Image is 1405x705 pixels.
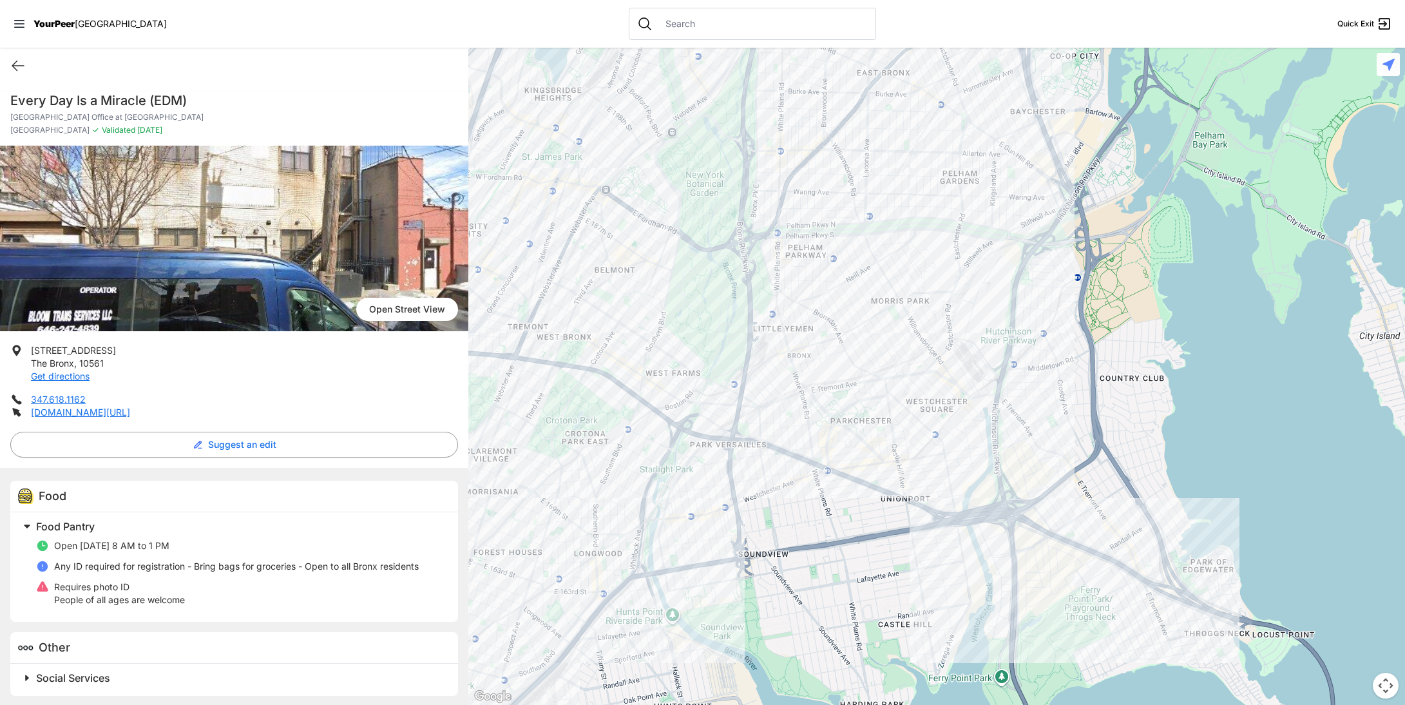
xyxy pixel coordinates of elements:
h1: Every Day Is a Miracle (EDM) [10,92,458,110]
span: Social Services [36,671,110,684]
span: Validated [102,125,135,135]
a: [DOMAIN_NAME][URL] [31,407,130,418]
p: Requires photo ID [54,581,185,594]
span: Food [39,489,66,503]
span: YourPeer [33,18,75,29]
a: 347.618.1162 [31,394,86,405]
span: Food Pantry [36,520,95,533]
span: Other [39,641,70,654]
a: Quick Exit [1337,16,1392,32]
span: Quick Exit [1337,19,1374,29]
p: [GEOGRAPHIC_DATA] Office at [GEOGRAPHIC_DATA] [10,112,458,122]
span: Suggest an edit [208,438,276,451]
input: Search [658,17,868,30]
button: Suggest an edit [10,432,458,458]
a: YourPeer[GEOGRAPHIC_DATA] [33,20,167,28]
span: , [74,358,77,369]
span: 10561 [79,358,104,369]
a: Open this area in Google Maps (opens a new window) [472,688,514,705]
span: [GEOGRAPHIC_DATA] [10,125,90,135]
a: Open Street View [356,298,458,321]
button: Map camera controls [1373,673,1399,699]
span: [STREET_ADDRESS] [31,345,116,356]
span: [DATE] [135,125,162,135]
span: The Bronx [31,358,74,369]
span: ✓ [92,125,99,135]
span: People of all ages are welcome [54,594,185,605]
img: Google [472,688,514,705]
span: [GEOGRAPHIC_DATA] [75,18,167,29]
a: Get directions [31,371,90,381]
p: Any ID required for registration - Bring bags for groceries - Open to all Bronx residents [54,560,419,573]
span: Open [DATE] 8 AM to 1 PM [54,540,169,551]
